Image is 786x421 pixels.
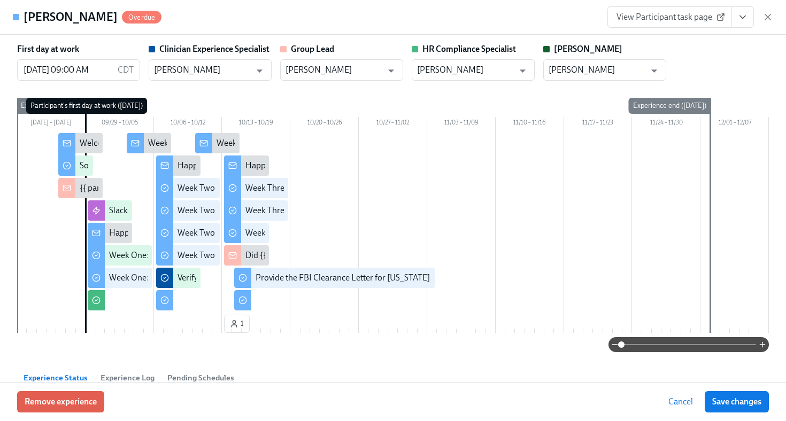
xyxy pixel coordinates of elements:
div: Week Two: Core Processes (~1.25 hours to complete) [178,227,368,239]
strong: Clinician Experience Specialist [159,44,269,54]
label: First day at work [17,43,79,55]
a: View Participant task page [607,6,732,28]
div: Week Three: Final Onboarding Tasks (~1.5 hours to complete) [245,227,468,239]
div: Week One Onboarding Recap! [148,137,259,149]
button: Open [514,63,531,79]
span: Experience Status [24,372,88,384]
strong: Group Lead [291,44,334,54]
div: Week Two Onboarding Recap! [217,137,327,149]
div: 10/06 – 10/12 [154,117,222,131]
div: 10/27 – 11/02 [359,117,427,131]
div: Week Three: Ethics, Conduct, & Legal Responsibilities (~5 hours to complete) [245,205,524,216]
div: Happy First Day! [109,227,169,239]
div: Software Set-Up [80,160,138,171]
div: Week Two: Compliance Crisis Response (~1.5 hours to complete) [178,250,411,261]
div: Welcome To The Charlie Health Team! [80,137,219,149]
div: Week Two: Get To Know Your Role (~4 hours to complete) [178,205,386,216]
div: 11/24 – 11/30 [632,117,700,131]
span: 1 [230,318,244,329]
div: Week Two: Core Compliance Tasks (~ 4 hours) [178,182,344,194]
div: 10/13 – 10/19 [222,117,290,131]
button: 1 [224,315,250,333]
button: Open [251,63,268,79]
div: Participant's first day at work ([DATE]) [26,98,147,114]
div: 09/29 – 10/05 [86,117,154,131]
span: Overdue [122,13,161,21]
div: 11/17 – 11/23 [564,117,633,131]
div: Did {{ participant.fullName }} Schedule A Meet & Greet? [245,250,448,261]
div: {{ participant.fullName }} has started onboarding [80,182,258,194]
span: Save changes [712,396,761,407]
button: Remove experience [17,391,104,412]
div: Week One: Essential Compliance Tasks (~6.5 hours to complete) [109,272,341,284]
span: Cancel [668,396,693,407]
div: Week Three: Cultural Competence & Special Populations (~3 hours to complete) [245,182,534,194]
span: Pending Schedules [167,372,234,384]
div: Week One: Welcome To Charlie Health Tasks! (~3 hours to complete) [109,250,357,261]
div: 11/10 – 11/16 [496,117,564,131]
span: Experience Log [101,372,155,384]
div: 11/03 – 11/09 [427,117,496,131]
div: Happy Week Two! [178,160,243,171]
button: Cancel [661,391,700,412]
strong: [PERSON_NAME] [554,44,622,54]
h4: [PERSON_NAME] [24,9,118,25]
div: 12/01 – 12/07 [700,117,769,131]
button: View task page [731,6,754,28]
span: Remove experience [25,396,97,407]
button: Open [646,63,662,79]
button: Save changes [705,391,769,412]
div: Verify Elation for {{ participant.fullName }} [178,272,331,284]
div: 10/20 – 10/26 [290,117,359,131]
button: Open [383,63,399,79]
strong: HR Compliance Specialist [422,44,516,54]
div: Experience end ([DATE]) [629,98,711,114]
span: View Participant task page [617,12,723,22]
div: Happy Final Week of Onboarding! [245,160,369,171]
div: Slack Invites [109,205,153,216]
div: Provide the FBI Clearance Letter for [US_STATE] [256,272,430,284]
p: CDT [118,64,134,76]
div: [DATE] – [DATE] [17,117,86,131]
